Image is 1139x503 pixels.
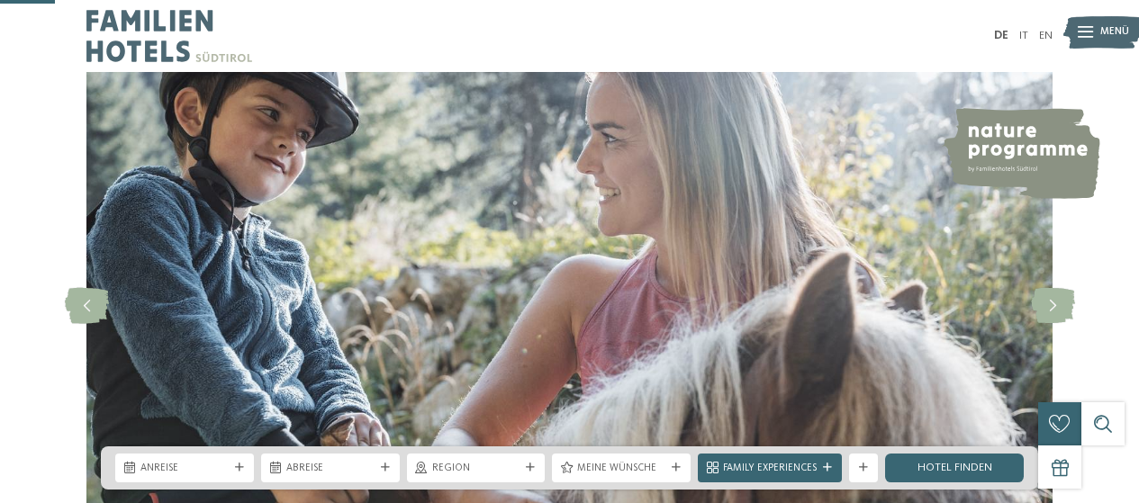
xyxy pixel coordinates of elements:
[723,462,817,476] span: Family Experiences
[1039,30,1053,41] a: EN
[1100,25,1129,40] span: Menü
[140,462,229,476] span: Anreise
[1019,30,1028,41] a: IT
[994,30,1008,41] a: DE
[942,108,1100,199] img: nature programme by Familienhotels Südtirol
[286,462,375,476] span: Abreise
[432,462,520,476] span: Region
[885,454,1024,482] a: Hotel finden
[577,462,665,476] span: Meine Wünsche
